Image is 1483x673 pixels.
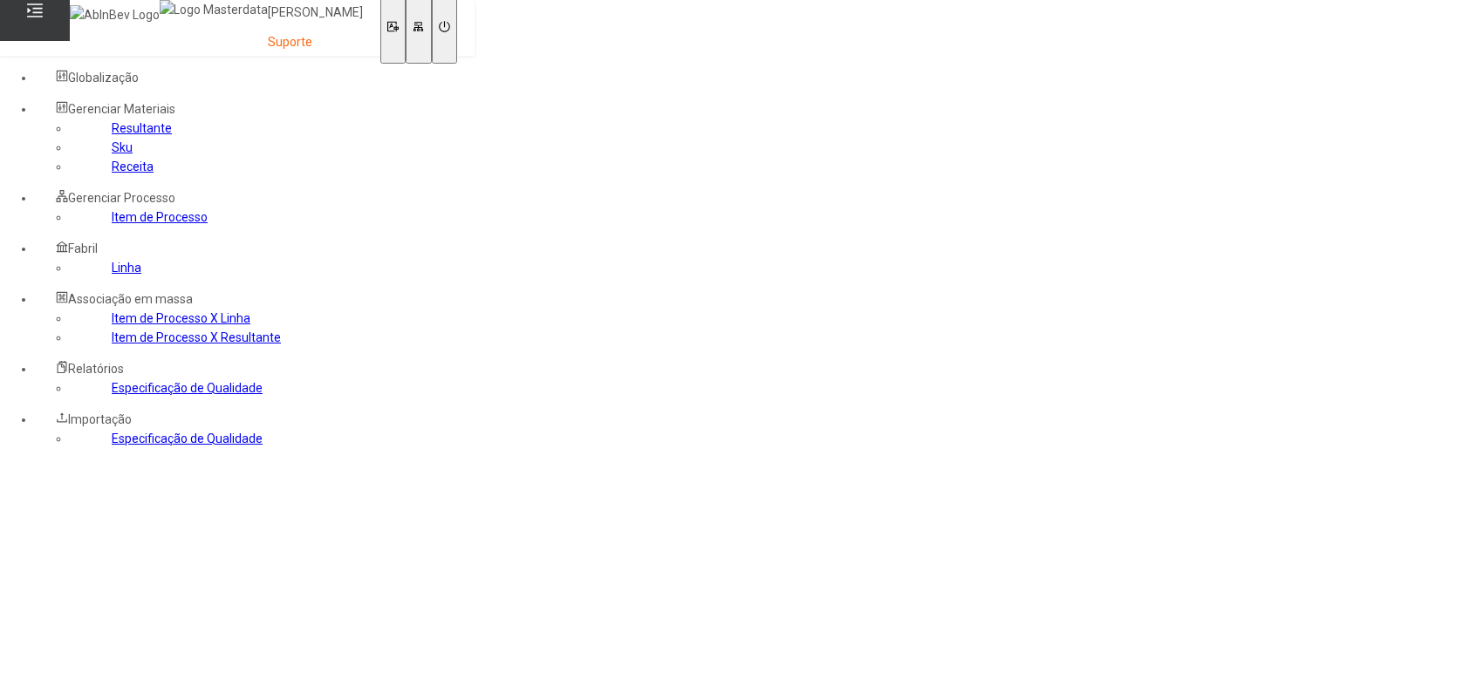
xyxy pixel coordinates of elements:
p: Suporte [268,34,363,51]
span: Importação [68,412,132,426]
span: Globalização [68,71,139,85]
span: Gerenciar Processo [68,191,175,205]
span: Relatórios [68,362,124,376]
a: Resultante [112,121,172,135]
p: [PERSON_NAME] [268,4,363,22]
img: AbInBev Logo [70,5,160,24]
a: Especificação de Qualidade [112,381,263,395]
a: Receita [112,160,154,173]
a: Item de Processo [112,210,208,224]
span: Gerenciar Materiais [68,102,175,116]
a: Item de Processo X Linha [112,311,250,325]
span: Associação em massa [68,292,193,306]
a: Linha [112,261,141,275]
a: Especificação de Qualidade [112,432,263,445]
a: Sku [112,140,133,154]
a: Item de Processo X Resultante [112,330,281,344]
span: Fabril [68,241,98,255]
